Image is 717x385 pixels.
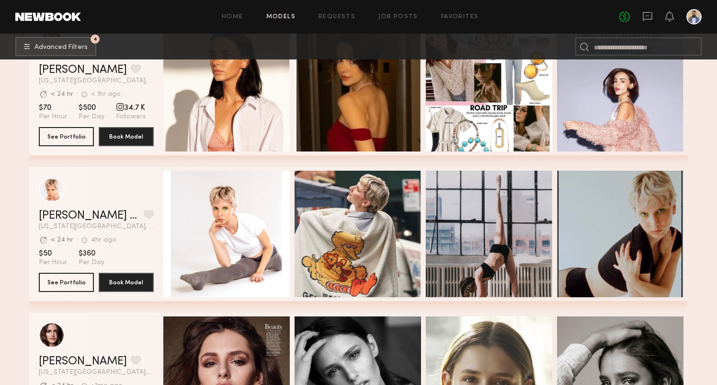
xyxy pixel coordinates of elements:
button: See Portfolio [39,127,94,146]
a: Requests [319,14,355,20]
a: [PERSON_NAME] [PERSON_NAME] [39,210,140,222]
div: < 24 hr [51,237,73,244]
span: 34.7 K [116,103,146,113]
span: [US_STATE][GEOGRAPHIC_DATA], [GEOGRAPHIC_DATA] [39,78,154,84]
span: $70 [39,103,67,113]
span: $360 [79,249,104,258]
div: < 1hr ago [91,91,121,98]
div: 4hr ago [91,237,116,244]
a: [PERSON_NAME] [39,356,127,367]
a: Models [266,14,296,20]
span: Per Day [79,113,104,121]
span: $500 [79,103,104,113]
div: < 24 hr [51,91,73,98]
span: Per Hour [39,113,67,121]
span: [US_STATE][GEOGRAPHIC_DATA], [GEOGRAPHIC_DATA] [39,369,154,376]
a: [PERSON_NAME] [39,64,127,76]
button: See Portfolio [39,273,94,292]
span: 4 [93,37,97,41]
a: Home [222,14,243,20]
span: [US_STATE][GEOGRAPHIC_DATA], [GEOGRAPHIC_DATA] [39,223,154,230]
span: Followers [116,113,146,121]
button: Book Model [99,273,154,292]
a: Favorites [441,14,479,20]
button: 4Advanced Filters [15,37,96,56]
span: Per Hour [39,258,67,267]
span: Advanced Filters [34,44,88,51]
a: Job Posts [378,14,418,20]
span: Per Day [79,258,104,267]
span: $50 [39,249,67,258]
button: Book Model [99,127,154,146]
